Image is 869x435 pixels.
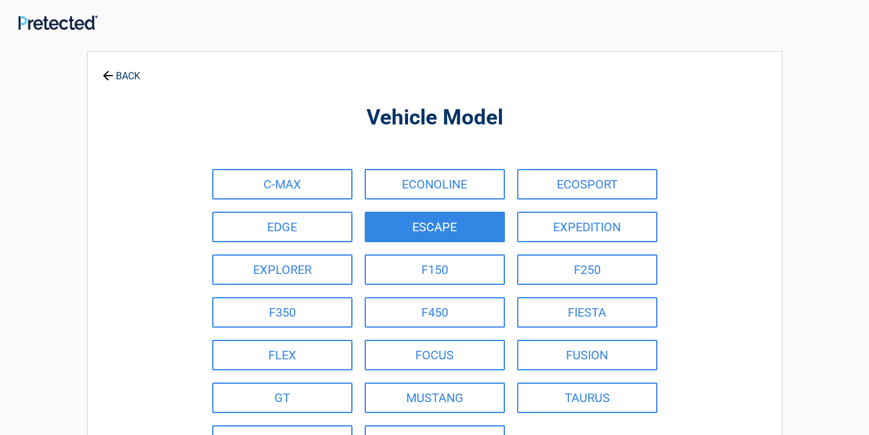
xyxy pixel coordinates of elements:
a: F250 [517,254,657,285]
a: MUSTANG [365,383,505,413]
a: ECONOLINE [365,169,505,200]
a: F150 [365,254,505,285]
a: FLEX [212,340,352,370]
a: C-MAX [212,169,352,200]
a: F350 [212,297,352,328]
a: FOCUS [365,340,505,370]
a: FUSION [517,340,657,370]
h2: Vehicle Model [155,104,715,132]
a: F450 [365,297,505,328]
a: GT [212,383,352,413]
a: EXPLORER [212,254,352,285]
a: ESCAPE [365,212,505,242]
a: BACK [100,60,143,81]
a: TAURUS [517,383,657,413]
a: ECOSPORT [517,169,657,200]
img: Main Logo [18,15,98,30]
a: EDGE [212,212,352,242]
a: EXPEDITION [517,212,657,242]
a: FIESTA [517,297,657,328]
